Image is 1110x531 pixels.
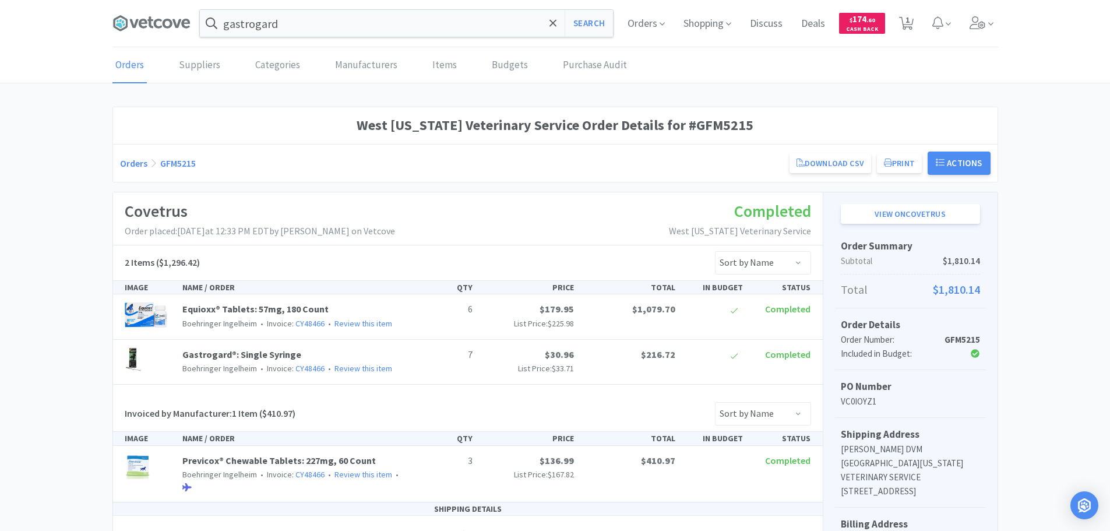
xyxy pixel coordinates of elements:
span: • [326,469,333,480]
div: STATUS [748,281,815,294]
span: • [326,363,333,374]
h5: Invoiced by Manufacturer: ($410.97) [125,406,295,421]
h5: Shipping Address [841,427,980,442]
h5: Order Summary [841,238,980,254]
a: Suppliers [176,48,223,83]
a: CY48466 [295,318,325,329]
p: List Price: [482,362,574,375]
img: 9784998867b14cdba636f0062a96354c_209035.png [125,453,151,479]
img: 633dd9654bcc4a80bc856aa86a574cbc_201694.png [125,302,167,328]
button: Actions [928,152,991,175]
input: Search by item, sku, manufacturer, ingredient, size... [200,10,613,37]
p: Order placed: [DATE] at 12:33 PM EDT by [PERSON_NAME] on Vetcove [125,224,395,239]
h5: Order Details [841,317,980,333]
div: QTY [410,432,477,445]
p: Total [841,280,980,299]
div: NAME / ORDER [178,281,410,294]
p: 7 [414,347,473,363]
button: Print [877,153,922,173]
span: 2 Items [125,256,154,268]
a: Review this item [334,469,392,480]
span: • [259,318,265,329]
div: TOTAL [579,432,680,445]
a: $174.60Cash Back [839,8,885,39]
a: Download CSV [790,153,871,173]
span: Boehringer Ingelheim [182,318,257,329]
a: View onCovetrus [841,204,980,224]
a: Equioxx® Tablets: 57mg, 180 Count [182,303,329,315]
p: Subtotal [841,254,980,268]
p: VC0IOYZ1 [841,395,980,409]
div: Open Intercom Messenger [1070,491,1098,519]
span: $1,079.70 [632,303,675,315]
span: Completed [765,303,811,315]
strong: GFM5215 [945,334,980,345]
div: PRICE [477,281,579,294]
a: Orders [112,48,147,83]
p: [PERSON_NAME] DVM [GEOGRAPHIC_DATA][US_STATE] VETERINARY SERVICE [STREET_ADDRESS] [841,442,980,498]
h5: PO Number [841,379,980,395]
span: • [394,469,400,480]
p: List Price: [482,317,574,330]
span: • [326,318,333,329]
div: QTY [410,281,477,294]
button: Search [565,10,613,37]
a: Discuss [745,19,787,29]
p: West [US_STATE] Veterinary Service [669,224,811,239]
span: Completed [765,455,811,466]
a: Review this item [334,363,392,374]
h5: ($1,296.42) [125,255,200,270]
span: $216.72 [641,349,675,360]
a: Purchase Audit [560,48,630,83]
div: Included in Budget: [841,347,933,361]
div: IMAGE [120,281,178,294]
div: IN BUDGET [680,432,748,445]
a: CY48466 [295,363,325,374]
div: SHIPPING DETAILS [113,502,823,516]
span: $225.98 [548,318,574,329]
h1: Covetrus [125,198,395,224]
span: • [259,469,265,480]
a: CY48466 [295,469,325,480]
div: Order Number: [841,333,933,347]
span: . 60 [866,16,875,24]
img: 20a1b49214a444f39cd0f52c532d9793_38161.png [125,347,143,373]
span: $30.96 [545,349,574,360]
div: PRICE [477,432,579,445]
a: Previcox® Chewable Tablets: 227mg, 60 Count [182,455,376,466]
span: Cash Back [846,26,878,34]
span: Completed [734,201,811,221]
span: Boehringer Ingelheim [182,363,257,374]
a: Manufacturers [332,48,400,83]
div: NAME / ORDER [178,432,410,445]
span: $167.82 [548,469,574,480]
a: Review this item [334,318,392,329]
a: Deals [797,19,830,29]
p: 3 [414,453,473,469]
p: 6 [414,302,473,317]
span: $179.95 [540,303,574,315]
a: 1 [894,20,918,30]
h1: West [US_STATE] Veterinary Service Order Details for #GFM5215 [120,114,991,136]
span: $410.97 [641,455,675,466]
span: • [259,363,265,374]
div: STATUS [748,432,815,445]
span: Invoice: [257,469,325,480]
span: $33.71 [552,363,574,374]
div: IMAGE [120,432,178,445]
span: Invoice: [257,363,325,374]
div: IN BUDGET [680,281,748,294]
a: Orders [120,157,147,169]
a: Budgets [489,48,531,83]
span: $136.99 [540,455,574,466]
span: $1,810.14 [943,254,980,268]
span: Invoice: [257,318,325,329]
p: List Price: [482,468,574,481]
span: Boehringer Ingelheim [182,469,257,480]
a: Categories [252,48,303,83]
span: $ [850,16,852,24]
a: Gastrogard®: Single Syringe [182,349,301,360]
span: Completed [765,349,811,360]
a: Items [429,48,460,83]
div: TOTAL [579,281,680,294]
